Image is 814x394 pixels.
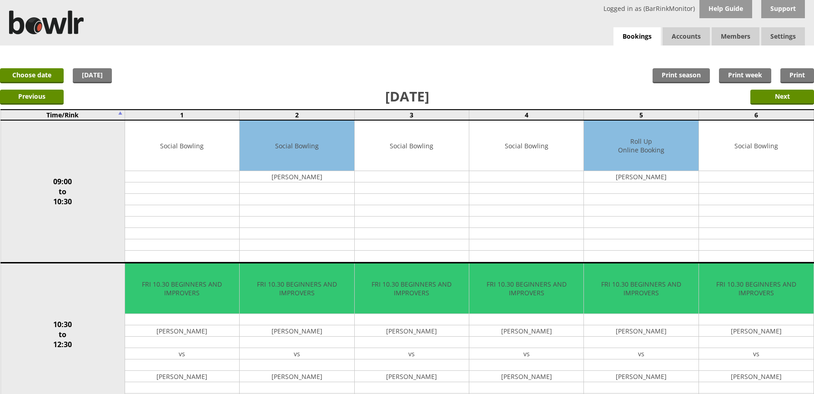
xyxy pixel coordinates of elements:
[699,121,814,171] td: Social Bowling
[469,325,583,337] td: [PERSON_NAME]
[125,348,239,359] td: vs
[125,263,239,314] td: FRI 10.30 BEGINNERS AND IMPROVERS
[584,371,698,382] td: [PERSON_NAME]
[653,68,710,83] a: Print season
[240,325,354,337] td: [PERSON_NAME]
[125,110,239,120] td: 1
[355,263,469,314] td: FRI 10.30 BEGINNERS AND IMPROVERS
[780,68,814,83] a: Print
[761,27,805,45] span: Settings
[0,120,125,263] td: 09:00 to 10:30
[584,110,698,120] td: 5
[469,263,583,314] td: FRI 10.30 BEGINNERS AND IMPROVERS
[584,348,698,359] td: vs
[698,110,814,120] td: 6
[699,371,814,382] td: [PERSON_NAME]
[584,325,698,337] td: [PERSON_NAME]
[750,90,814,105] input: Next
[584,121,698,171] td: Roll Up Online Booking
[355,348,469,359] td: vs
[240,348,354,359] td: vs
[469,371,583,382] td: [PERSON_NAME]
[699,325,814,337] td: [PERSON_NAME]
[125,121,239,171] td: Social Bowling
[0,110,125,120] td: Time/Rink
[584,263,698,314] td: FRI 10.30 BEGINNERS AND IMPROVERS
[240,121,354,171] td: Social Bowling
[719,68,771,83] a: Print week
[699,348,814,359] td: vs
[469,121,583,171] td: Social Bowling
[663,27,710,45] span: Accounts
[354,110,469,120] td: 3
[613,27,661,46] a: Bookings
[240,371,354,382] td: [PERSON_NAME]
[355,121,469,171] td: Social Bowling
[240,171,354,182] td: [PERSON_NAME]
[584,171,698,182] td: [PERSON_NAME]
[355,325,469,337] td: [PERSON_NAME]
[712,27,759,45] span: Members
[125,371,239,382] td: [PERSON_NAME]
[73,68,112,83] a: [DATE]
[469,348,583,359] td: vs
[125,325,239,337] td: [PERSON_NAME]
[699,263,814,314] td: FRI 10.30 BEGINNERS AND IMPROVERS
[355,371,469,382] td: [PERSON_NAME]
[240,263,354,314] td: FRI 10.30 BEGINNERS AND IMPROVERS
[240,110,354,120] td: 2
[469,110,584,120] td: 4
